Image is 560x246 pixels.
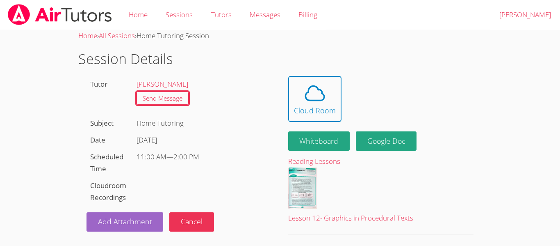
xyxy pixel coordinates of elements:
[294,105,336,116] div: Cloud Room
[87,212,164,232] a: Add Attachment
[288,168,317,209] img: Lesson%2012-%20Graphics%20in%20Procedural%20Texts.pdf
[173,152,199,161] span: 2:00 PM
[288,76,341,122] button: Cloud Room
[137,152,166,161] span: 11:00 AM
[288,212,473,224] div: Lesson 12- Graphics in Procedural Texts
[356,131,417,151] a: Google Doc
[78,31,97,40] a: Home
[137,151,268,163] div: —
[137,79,188,89] a: [PERSON_NAME]
[90,79,107,89] label: Tutor
[99,31,135,40] a: All Sessions
[7,4,113,25] img: airtutors_banner-c4298cdbf04f3fff15de1276eac7730deb9818008684d7c2e4769d2f7ddbe033.png
[133,115,272,132] div: Home Tutoring
[288,156,473,168] div: Reading Lessons
[169,212,214,232] button: Cancel
[288,131,350,151] button: Whiteboard
[137,31,209,40] span: Home Tutoring Session
[78,30,482,42] div: › ›
[137,92,189,105] a: Send Message
[90,152,123,173] label: Scheduled Time
[137,134,268,146] div: [DATE]
[90,118,114,128] label: Subject
[90,181,126,202] label: Cloudroom Recordings
[90,135,105,145] label: Date
[78,48,482,69] h1: Session Details
[250,10,280,19] span: Messages
[288,156,473,224] a: Reading LessonsLesson 12- Graphics in Procedural Texts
